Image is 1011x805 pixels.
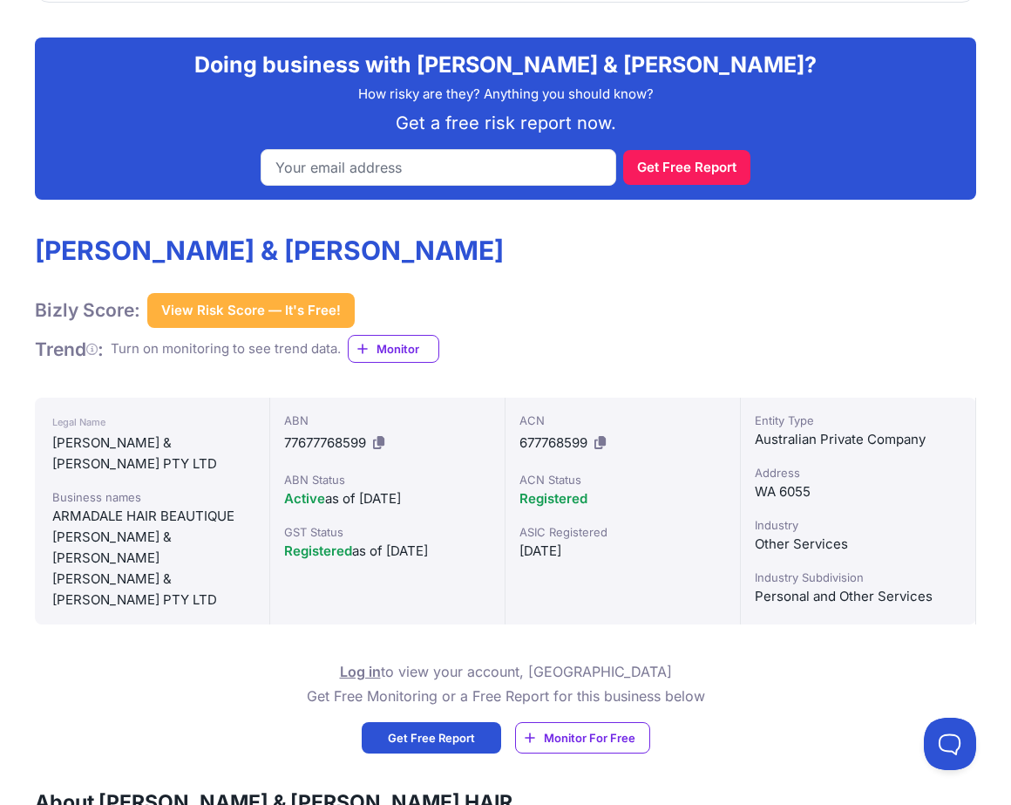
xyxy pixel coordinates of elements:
iframe: Toggle Customer Support [924,718,976,770]
h1: Trend : [35,338,104,361]
div: Legal Name [52,412,252,433]
div: Other Services [755,534,961,555]
a: Monitor For Free [515,722,650,754]
div: ABN Status [284,471,491,488]
div: Turn on monitoring to see trend data. [111,339,341,359]
span: Active [284,490,325,507]
span: Monitor [377,340,438,358]
input: Your email address [261,149,616,186]
span: 677768599 [519,434,587,451]
div: ACN [519,412,726,429]
button: View Risk Score — It's Free! [147,293,355,328]
a: Monitor [348,335,439,363]
div: WA 6055 [755,481,961,502]
div: Personal and Other Services [755,586,961,607]
div: Entity Type [755,412,961,429]
div: ASIC Registered [519,523,726,541]
div: as of [DATE] [284,488,491,509]
div: [PERSON_NAME] & [PERSON_NAME] PTY LTD [52,433,252,474]
div: [DATE] [519,541,726,562]
h1: Bizly Score: [35,298,140,322]
div: [PERSON_NAME] & [PERSON_NAME] PTY LTD [52,569,252,611]
div: GST Status [284,523,491,541]
span: Monitor For Free [544,729,635,747]
div: Address [755,464,961,481]
div: as of [DATE] [284,541,491,562]
div: ABN [284,412,491,429]
span: 77677768599 [284,434,366,451]
h1: [PERSON_NAME] & [PERSON_NAME] [35,235,504,266]
p: to view your account, [GEOGRAPHIC_DATA] Get Free Monitoring or a Free Report for this business below [307,659,705,708]
span: Registered [284,542,352,559]
div: ARMADALE HAIR BEAUTIQUE [52,506,252,527]
div: ACN Status [519,471,726,488]
p: Get a free risk report now. [49,111,962,135]
div: Australian Private Company [755,429,961,450]
a: Get Free Report [362,722,501,754]
div: Industry [755,516,961,534]
p: How risky are they? Anything you should know? [49,85,962,105]
span: Registered [519,490,587,507]
div: Industry Subdivision [755,569,961,586]
button: Get Free Report [623,150,750,185]
h2: Doing business with [PERSON_NAME] & [PERSON_NAME]? [49,51,962,78]
div: Business names [52,488,252,506]
div: [PERSON_NAME] & [PERSON_NAME] [52,527,252,569]
a: Log in [340,663,381,680]
span: Get Free Report [388,729,475,747]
